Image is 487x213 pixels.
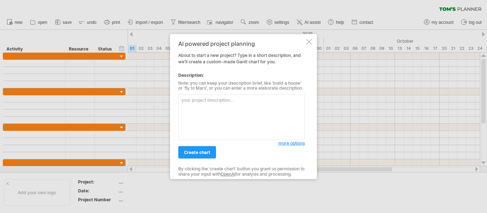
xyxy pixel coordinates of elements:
[178,40,305,173] div: About to start a new project? Type in a short description, and we'll create a custom-made Gantt c...
[178,72,305,78] div: Description:
[184,150,210,155] span: create chart
[178,40,305,47] div: AI powered project planning
[178,166,305,177] div: By clicking the 'create chart' button you grant us permission to share your input with for analys...
[278,140,305,147] a: more options
[278,140,305,146] span: more options
[178,80,305,91] div: Note: you can keep your description brief, like 'build a house' or 'fly to Mars', or you can ente...
[221,171,235,176] a: OpenAI
[178,146,216,159] a: create chart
